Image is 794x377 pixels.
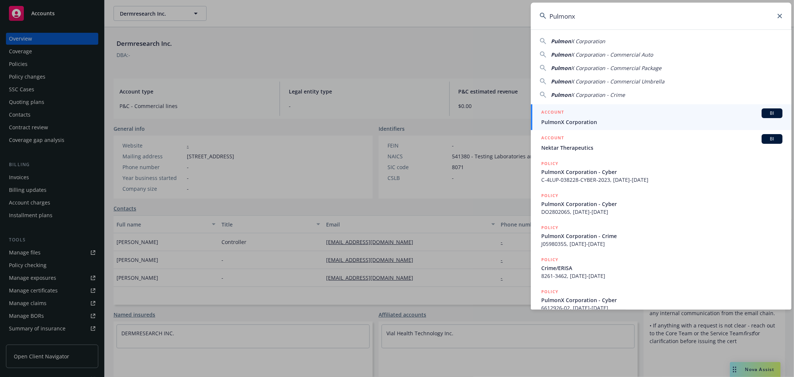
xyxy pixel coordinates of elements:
span: X Corporation [571,38,605,45]
h5: POLICY [541,160,558,167]
span: X Corporation - Commercial Auto [571,51,653,58]
a: POLICYPulmonX Corporation - CrimeJ05980355, [DATE]-[DATE] [531,220,791,252]
span: Pulmon [551,91,571,98]
h5: POLICY [541,288,558,295]
span: 8261-3462, [DATE]-[DATE] [541,272,782,280]
span: C-4LUP-038228-CYBER-2023, [DATE]-[DATE] [541,176,782,184]
h5: POLICY [541,224,558,231]
span: DO2802065, [DATE]-[DATE] [541,208,782,216]
span: PulmonX Corporation - Cyber [541,168,782,176]
span: Crime/ERISA [541,264,782,272]
span: X Corporation - Crime [571,91,625,98]
span: PulmonX Corporation - Cyber [541,296,782,304]
span: PulmonX Corporation [541,118,782,126]
span: BI [765,110,779,117]
span: 6612926-02, [DATE]-[DATE] [541,304,782,312]
span: BI [765,136,779,142]
h5: ACCOUNT [541,108,564,117]
span: X Corporation - Commercial Umbrella [571,78,664,85]
a: POLICYCrime/ERISA8261-3462, [DATE]-[DATE] [531,252,791,284]
span: Pulmon [551,38,571,45]
span: Nektar Therapeutics [541,144,782,152]
a: POLICYPulmonX Corporation - CyberDO2802065, [DATE]-[DATE] [531,188,791,220]
span: Pulmon [551,51,571,58]
h5: POLICY [541,192,558,199]
span: J05980355, [DATE]-[DATE] [541,240,782,248]
h5: POLICY [541,256,558,263]
span: Pulmon [551,78,571,85]
h5: ACCOUNT [541,134,564,143]
a: ACCOUNTBIPulmonX Corporation [531,104,791,130]
span: X Corporation - Commercial Package [571,64,661,72]
span: PulmonX Corporation - Crime [541,232,782,240]
a: POLICYPulmonX Corporation - CyberC-4LUP-038228-CYBER-2023, [DATE]-[DATE] [531,156,791,188]
span: Pulmon [551,64,571,72]
input: Search... [531,3,791,29]
span: PulmonX Corporation - Cyber [541,200,782,208]
a: POLICYPulmonX Corporation - Cyber6612926-02, [DATE]-[DATE] [531,284,791,316]
a: ACCOUNTBINektar Therapeutics [531,130,791,156]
